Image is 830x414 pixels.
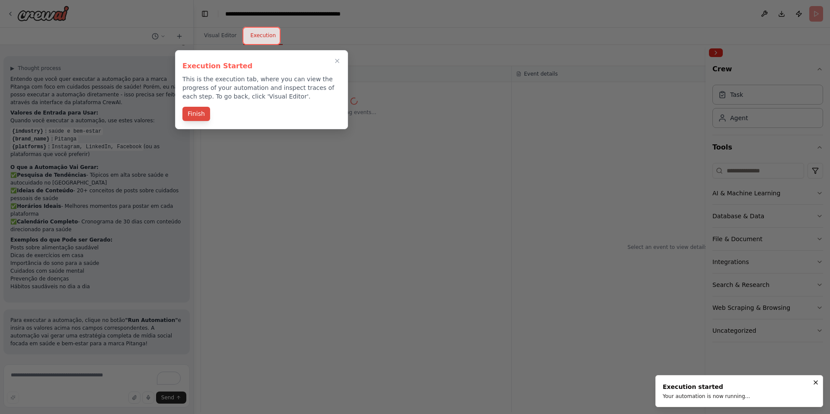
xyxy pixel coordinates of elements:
p: This is the execution tab, where you can view the progress of your automation and inspect traces ... [182,75,341,101]
button: Hide left sidebar [199,8,211,20]
button: Close walkthrough [332,56,342,66]
button: Finish [182,107,210,121]
div: Your automation is now running... [663,393,750,400]
h3: Execution Started [182,61,341,71]
div: Execution started [663,382,750,391]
